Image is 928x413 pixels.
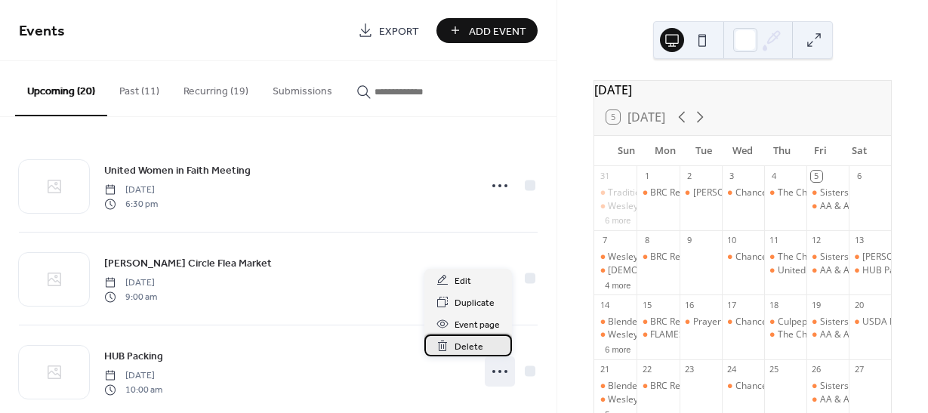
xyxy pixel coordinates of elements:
a: HUB Packing [104,347,163,365]
span: [DATE] [104,183,158,197]
div: Wesleyan Fellowship Sunday School [594,393,637,406]
span: Edit [455,273,471,289]
button: Past (11) [107,61,171,115]
div: Prayer Shawl Meeting [693,316,785,328]
div: The Chosen Small Group [764,186,806,199]
div: 26 [811,364,822,375]
div: 10 [726,235,738,246]
div: Chancel Choir [735,316,794,328]
span: Events [19,17,65,46]
div: 14 [599,299,610,310]
a: [PERSON_NAME] Circle Flea Market [104,254,272,272]
a: United Women in Faith Meeting [104,162,251,179]
div: 15 [641,299,652,310]
div: The Chosen Small Group [778,186,882,199]
div: Prayer Shawl Meeting [680,316,722,328]
div: Thu [762,136,801,166]
button: Upcoming (20) [15,61,107,116]
span: Export [379,23,419,39]
span: [DATE] [104,369,162,383]
div: 9 [684,235,695,246]
div: AA & Al Anon [806,200,849,213]
div: Wesleyan Fellowship [DATE] School [608,328,757,341]
span: Event page [455,317,500,333]
div: 20 [853,299,865,310]
div: [DATE] [594,81,891,99]
div: Wesleyan Fellowship Sunday School [594,200,637,213]
div: Chancel Choir [722,380,764,393]
div: The Chosen Small Group [778,251,882,264]
div: Betty Newhouse Meeting [680,186,722,199]
div: Chancel Choir [722,186,764,199]
div: BRC Rehearsal [650,186,712,199]
div: FLAMES meeting [637,328,679,341]
span: [DATE] [104,276,157,290]
button: 6 more [599,342,637,355]
div: Tue [684,136,723,166]
div: Sisters in Sobriety [806,186,849,199]
div: Chancel Choir [735,380,794,393]
div: 17 [726,299,738,310]
div: Traditional Worship [608,186,690,199]
div: 8 [641,235,652,246]
div: 11 [769,235,780,246]
div: 4 [769,171,780,182]
div: Sun [606,136,646,166]
div: 22 [641,364,652,375]
div: USDA Food Distribution [849,316,891,328]
div: HUB Packing [862,264,917,277]
div: 25 [769,364,780,375]
span: Duplicate [455,295,495,311]
div: Blended Worship [608,316,680,328]
span: Delete [455,339,483,355]
button: Add Event [436,18,538,43]
div: Chancel Choir [735,186,794,199]
div: AA & Al Anon [806,328,849,341]
div: United Women in Faith Meeting [778,264,910,277]
div: BRC Rehearsal [637,251,679,264]
div: Blended Worship [594,316,637,328]
button: 4 more [599,278,637,291]
div: BRC Rehearsal [637,316,679,328]
div: 19 [811,299,822,310]
div: Chancel Choir [722,251,764,264]
div: Culpeper Garden Club [764,316,806,328]
div: AA & Al Anon [806,264,849,277]
div: The Chosen Small Group [778,328,882,341]
div: Bible Basics Adult Sunday School [594,264,637,277]
div: Sisters in Sobriety [806,251,849,264]
div: BRC Rehearsal [637,380,679,393]
div: 27 [853,364,865,375]
div: 1 [641,171,652,182]
div: [DEMOGRAPHIC_DATA] Basics Adult [DATE] School [608,264,823,277]
button: Submissions [261,61,344,115]
span: 10:00 am [104,383,162,396]
div: 13 [853,235,865,246]
div: United Women in Faith Meeting [764,264,806,277]
div: 24 [726,364,738,375]
div: 7 [599,235,610,246]
div: Chancel Choir [722,316,764,328]
div: Wesleyan Fellowship [DATE] School [608,393,757,406]
div: The Chosen Small Group [764,251,806,264]
div: AA & Al Anon [820,393,876,406]
div: [PERSON_NAME] Meeting [693,186,801,199]
div: AA & Al Anon [820,328,876,341]
div: Chancel Choir [735,251,794,264]
div: 6 [853,171,865,182]
div: Sisters in Sobriety [806,380,849,393]
button: Recurring (19) [171,61,261,115]
span: 6:30 pm [104,197,158,211]
div: The Chosen Small Group [764,328,806,341]
div: Mon [646,136,685,166]
span: United Women in Faith Meeting [104,163,251,179]
div: Sisters in Sobriety [806,316,849,328]
div: Blended Worship [594,380,637,393]
div: 3 [726,171,738,182]
div: Sat [840,136,879,166]
div: 12 [811,235,822,246]
div: Wesleyan Fellowship [DATE] School [608,200,757,213]
div: HUB Packing [849,264,891,277]
div: Wesleyan Fellowship Sunday School [594,251,637,264]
